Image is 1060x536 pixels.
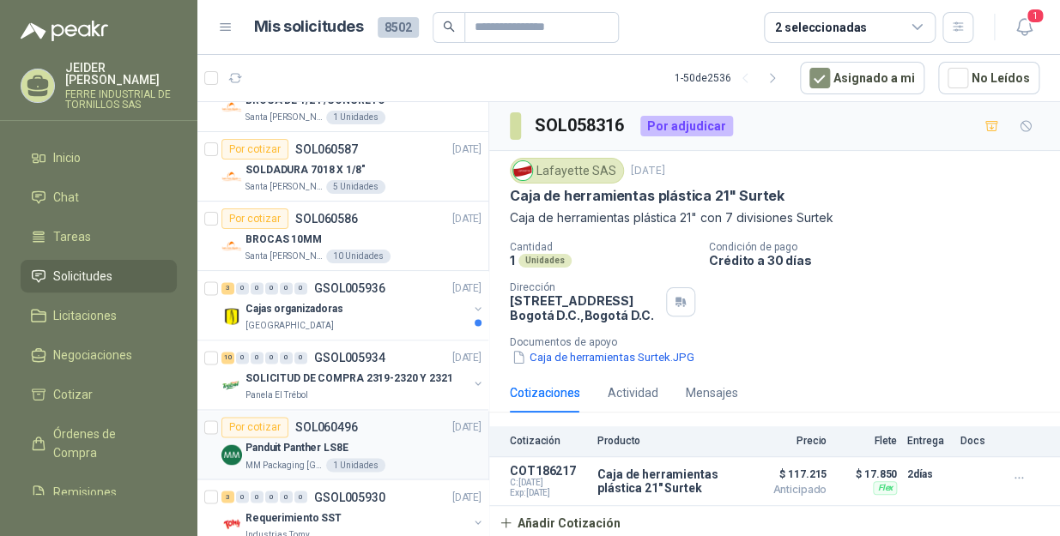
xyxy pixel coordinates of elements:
[510,187,784,205] p: Caja de herramientas plástica 21" Surtek
[837,435,897,447] p: Flete
[221,139,288,160] div: Por cotizar
[837,464,897,485] p: $ 17.850
[21,378,177,411] a: Cotizar
[53,346,132,364] span: Negociaciones
[245,319,334,333] p: [GEOGRAPHIC_DATA]
[221,514,242,534] img: Company Logo
[221,375,242,395] img: Company Logo
[221,166,242,187] img: Company Logo
[326,180,385,194] div: 5 Unidades
[245,458,323,472] p: MM Packaging [GEOGRAPHIC_DATA]
[65,62,177,86] p: JEIDER [PERSON_NAME]
[510,208,1039,227] p: Caja de herramientas plástica 21" con 7 divisiones Surtek
[907,435,950,447] p: Entrega
[265,352,278,364] div: 0
[510,241,695,253] p: Cantidad
[326,458,385,472] div: 1 Unidades
[236,491,249,503] div: 0
[221,352,234,364] div: 10
[53,148,81,167] span: Inicio
[294,352,307,364] div: 0
[295,421,358,433] p: SOL060496
[741,435,827,447] p: Precio
[378,17,419,38] span: 8502
[640,116,733,136] div: Por adjudicar
[510,464,587,478] p: COT186217
[245,232,322,248] p: BROCAS 10MM
[741,485,827,495] span: Anticipado
[510,336,1053,348] p: Documentos de apoyo
[295,213,358,225] p: SOL060586
[21,220,177,253] a: Tareas
[294,282,307,294] div: 0
[510,293,659,322] p: [STREET_ADDRESS] Bogotá D.C. , Bogotá D.C.
[452,419,482,436] p: [DATE]
[53,385,93,404] span: Cotizar
[245,180,323,194] p: Santa [PERSON_NAME]
[221,417,288,437] div: Por cotizar
[197,410,488,479] a: Por cotizarSOL060496[DATE] Company LogoPanduit Panther LS8EMM Packaging [GEOGRAPHIC_DATA]1 Unidades
[280,352,293,364] div: 0
[535,112,627,139] h3: SOL058316
[254,15,364,39] h1: Mis solicitudes
[236,352,249,364] div: 0
[245,370,453,387] p: SOLICITUD DE COMPRA 2319-2320 Y 2321
[510,281,659,293] p: Dirección
[510,348,696,366] button: Caja de herramientas Surtek.JPG
[709,253,1053,268] p: Crédito a 30 días
[65,89,177,110] p: FERRE INDUSTRIAL DE TORNILLOS SAS
[251,282,263,294] div: 0
[21,299,177,332] a: Licitaciones
[686,383,738,402] div: Mensajes
[775,18,867,37] div: 2 seleccionadas
[709,241,1053,253] p: Condición de pago
[510,488,587,498] span: Exp: [DATE]
[675,64,786,92] div: 1 - 50 de 2536
[221,444,242,465] img: Company Logo
[21,21,108,41] img: Logo peakr
[314,491,385,503] p: GSOL005930
[221,282,234,294] div: 3
[800,62,924,94] button: Asignado a mi
[294,491,307,503] div: 0
[221,491,234,503] div: 3
[21,260,177,292] a: Solicitudes
[873,481,897,495] div: Flex
[597,467,730,495] p: Caja de herramientas plástica 21" Surtek
[221,97,242,117] img: Company Logo
[21,339,177,371] a: Negociaciones
[197,132,488,202] a: Por cotizarSOL060587[DATE] Company LogoSOLDADURA 7018 X 1/8"Santa [PERSON_NAME]5 Unidades
[21,476,177,509] a: Remisiones
[510,158,624,184] div: Lafayette SAS
[510,253,515,268] p: 1
[960,435,995,447] p: Docs
[452,142,482,158] p: [DATE]
[245,440,348,456] p: Panduit Panther LS8E
[245,388,308,402] p: Panela El Trébol
[518,254,572,268] div: Unidades
[452,211,482,227] p: [DATE]
[265,282,278,294] div: 0
[221,208,288,229] div: Por cotizar
[53,483,117,502] span: Remisiones
[907,464,950,485] p: 2 días
[510,383,580,402] div: Cotizaciones
[53,267,112,286] span: Solicitudes
[21,181,177,214] a: Chat
[221,236,242,256] img: Company Logo
[741,464,827,485] span: $ 117.215
[608,383,658,402] div: Actividad
[443,21,455,33] span: search
[221,278,485,333] a: 3 0 0 0 0 0 GSOL005936[DATE] Company LogoCajas organizadoras[GEOGRAPHIC_DATA]
[314,352,385,364] p: GSOL005934
[21,418,177,469] a: Órdenes de Compra
[938,62,1039,94] button: No Leídos
[221,347,485,402] a: 10 0 0 0 0 0 GSOL005934[DATE] Company LogoSOLICITUD DE COMPRA 2319-2320 Y 2321Panela El Trébol
[280,282,293,294] div: 0
[236,282,249,294] div: 0
[452,489,482,505] p: [DATE]
[53,425,161,462] span: Órdenes de Compra
[1026,8,1045,24] span: 1
[245,509,342,526] p: Requerimiento SST
[21,142,177,174] a: Inicio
